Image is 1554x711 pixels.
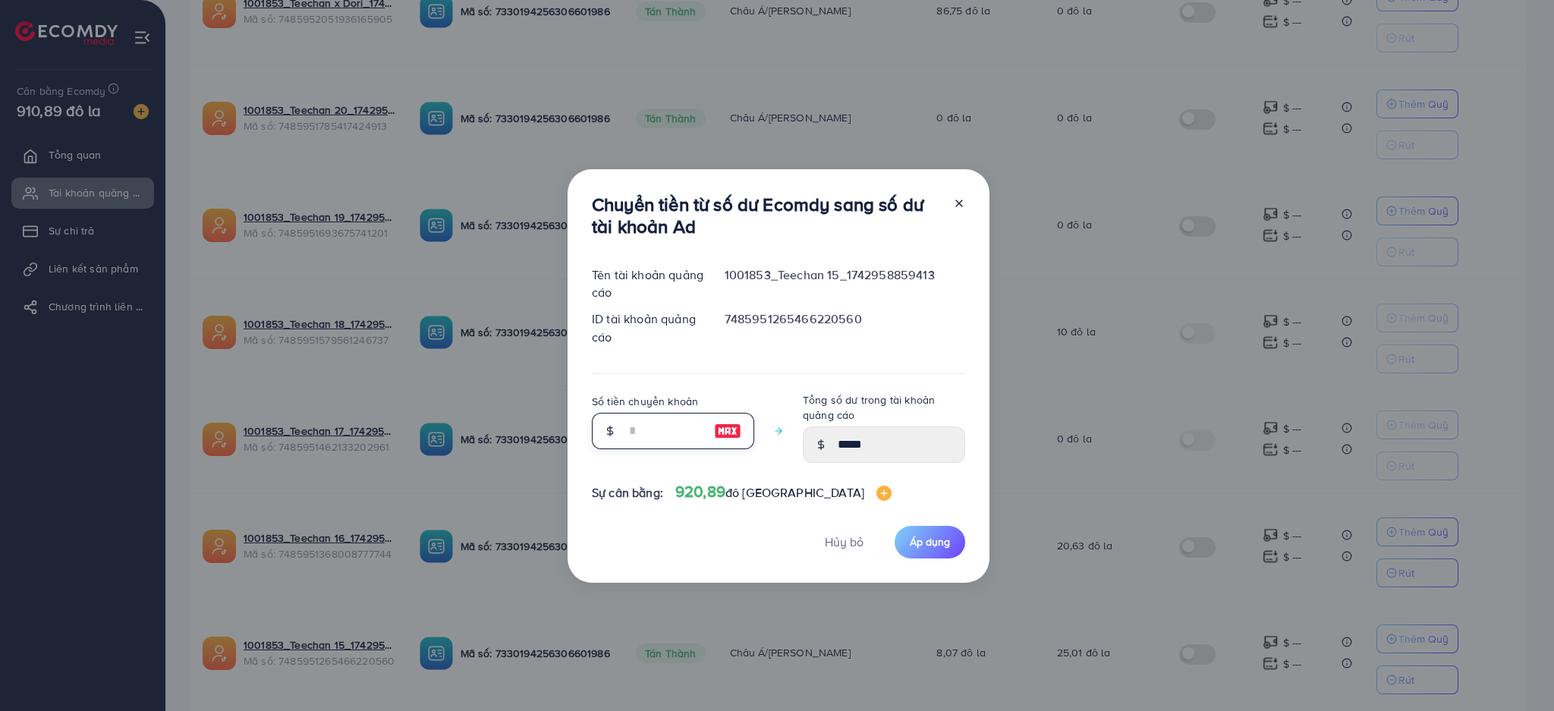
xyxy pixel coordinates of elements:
[675,480,725,502] font: 920,89
[1490,643,1543,700] iframe: Trò chuyện
[592,310,696,344] font: ID tài khoản quảng cáo
[725,266,935,283] font: 1001853_Teechan 15_1742958859413
[825,533,864,550] font: Hủy bỏ
[806,526,882,558] button: Hủy bỏ
[714,422,741,440] img: hình ảnh
[803,392,935,423] font: Tổng số dư trong tài khoản quảng cáo
[592,266,703,300] font: Tên tài khoản quảng cáo
[592,484,663,501] font: Sự cân bằng:
[592,394,698,409] font: Số tiền chuyển khoản
[876,486,892,501] img: hình ảnh
[910,534,950,549] font: Áp dụng
[592,191,923,239] font: Chuyển tiền từ số dư Ecomdy sang số dư tài khoản Ad
[725,484,864,501] font: đô [GEOGRAPHIC_DATA]
[725,310,862,327] font: 7485951265466220560
[895,526,965,558] button: Áp dụng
